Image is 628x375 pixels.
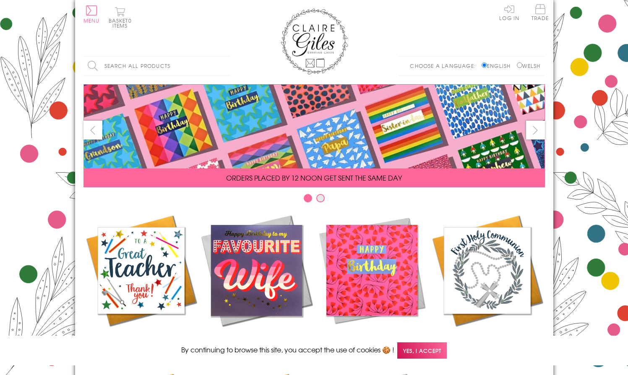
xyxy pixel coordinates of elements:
button: Carousel Page 2 [316,194,325,202]
p: Choose a language: [410,62,480,70]
span: Birthdays [352,334,392,344]
input: English [482,62,487,68]
a: Trade [532,4,549,22]
button: next [526,121,545,140]
input: Search all products [83,57,230,75]
span: 0 items [112,17,132,29]
a: Academic [83,213,199,344]
input: Search [222,57,230,75]
span: ORDERS PLACED BY 12 NOON GET SENT THE SAME DAY [226,173,402,183]
label: English [482,62,515,70]
span: Yes, I accept [397,342,447,359]
span: Trade [532,4,549,21]
button: Menu [83,5,100,23]
span: Communion and Confirmation [451,334,523,354]
img: Claire Giles Greetings Cards [281,8,348,75]
button: prev [83,121,102,140]
input: Welsh [517,62,522,68]
a: New Releases [199,213,314,344]
a: Birthdays [314,213,430,344]
label: Welsh [517,62,541,70]
a: Log In [499,4,519,21]
span: New Releases [229,334,284,344]
a: Communion and Confirmation [430,213,545,354]
div: Carousel Pagination [83,194,545,207]
button: Basket0 items [109,7,132,28]
span: Menu [83,17,100,24]
span: Academic [120,334,163,344]
button: Carousel Page 1 (Current Slide) [304,194,312,202]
